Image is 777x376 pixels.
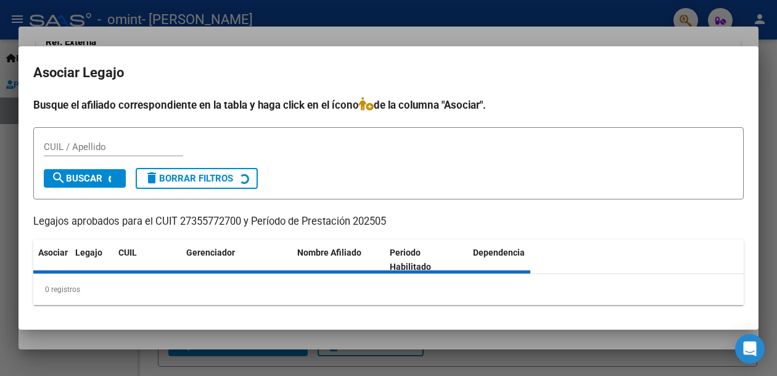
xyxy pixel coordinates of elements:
span: Legajo [75,248,102,257]
h2: Asociar Legajo [33,61,744,85]
datatable-header-cell: Asociar [33,240,70,280]
span: Asociar [38,248,68,257]
mat-icon: search [51,170,66,185]
span: Gerenciador [186,248,235,257]
datatable-header-cell: Legajo [70,240,113,280]
p: Legajos aprobados para el CUIT 27355772700 y Período de Prestación 202505 [33,214,744,230]
datatable-header-cell: Gerenciador [181,240,292,280]
div: 0 registros [33,274,744,305]
datatable-header-cell: CUIL [113,240,181,280]
datatable-header-cell: Nombre Afiliado [292,240,385,280]
datatable-header-cell: Dependencia [468,240,561,280]
div: Open Intercom Messenger [735,334,765,364]
span: Nombre Afiliado [297,248,361,257]
h4: Busque el afiliado correspondiente en la tabla y haga click en el ícono de la columna "Asociar". [33,97,744,113]
datatable-header-cell: Periodo Habilitado [385,240,468,280]
button: Borrar Filtros [136,168,258,189]
button: Buscar [44,169,126,188]
mat-icon: delete [144,170,159,185]
span: Borrar Filtros [144,173,233,184]
span: Buscar [51,173,102,184]
span: CUIL [118,248,137,257]
span: Periodo Habilitado [390,248,431,272]
span: Dependencia [473,248,525,257]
